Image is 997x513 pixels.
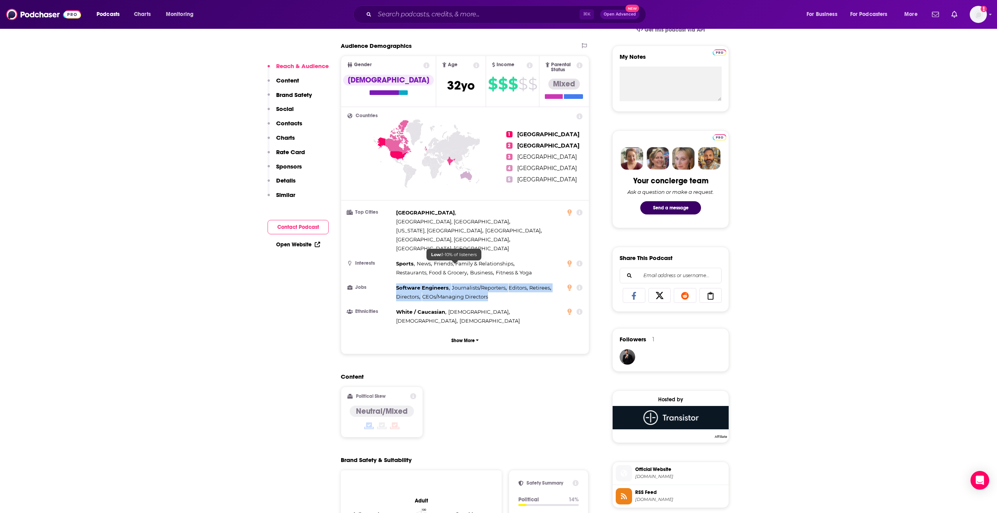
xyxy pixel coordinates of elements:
[396,268,468,277] span: ,
[616,488,726,504] a: RSS Feed[DOMAIN_NAME]
[929,8,942,21] a: Show notifications dropdown
[648,288,671,303] a: Share on X/Twitter
[160,8,204,21] button: open menu
[341,42,412,49] h2: Audience Demographics
[509,283,528,292] span: ,
[569,496,579,503] p: 14 %
[268,134,295,148] button: Charts
[635,466,726,473] span: Official Website
[948,8,960,21] a: Show notifications dropdown
[414,497,428,504] text: Adult
[529,285,550,291] span: Retirees
[645,26,705,33] span: Get this podcast via API
[635,497,726,502] span: feeds.transistor.fm
[451,338,475,343] p: Show More
[341,456,412,464] h2: Brand Safety & Suitability
[396,218,509,225] span: [GEOGRAPHIC_DATA], [GEOGRAPHIC_DATA]
[396,293,419,300] span: Directors
[347,285,393,290] h3: Jobs
[268,220,329,234] button: Contact Podcast
[485,227,541,234] span: [GEOGRAPHIC_DATA]
[354,62,372,67] span: Gender
[166,9,194,20] span: Monitoring
[268,177,296,191] button: Details
[396,316,458,325] span: ,
[268,163,302,177] button: Sponsors
[699,288,722,303] a: Copy Link
[620,336,646,343] span: Followers
[396,283,450,292] span: ,
[508,78,518,90] span: $
[276,241,320,248] a: Open Website
[506,165,513,171] span: 4
[276,191,295,199] p: Similar
[361,5,654,23] div: Search podcasts, credits, & more...
[904,9,918,20] span: More
[396,226,483,235] span: ,
[341,373,583,380] h2: Content
[613,406,729,438] a: Transistor
[396,235,510,244] span: ,
[517,153,577,160] span: [GEOGRAPHIC_DATA]
[396,260,414,267] span: Sports
[496,269,532,276] span: Fitness & Yoga
[396,269,467,276] span: Restaurants, Food & Grocery
[396,307,446,316] span: ,
[635,474,726,480] span: altgoesmainstream.substack.com
[626,268,715,283] input: Email address or username...
[396,259,415,268] span: ,
[672,147,695,170] img: Jules Profile
[713,133,726,141] a: Pro website
[356,394,386,399] h2: Political Skew
[470,269,493,276] span: Business
[396,309,445,315] span: White / Caucasian
[620,349,635,365] img: JohirMia
[396,245,509,251] span: [GEOGRAPHIC_DATA], [GEOGRAPHIC_DATA]
[630,20,711,39] a: Get this podcast via API
[640,201,701,214] button: Send a message
[616,465,726,481] a: Official Website[DOMAIN_NAME]
[276,177,296,184] p: Details
[276,148,305,156] p: Rate Card
[396,285,449,291] span: Software Engineers
[268,62,329,77] button: Reach & Audience
[970,6,987,23] button: Show profile menu
[517,131,580,138] span: [GEOGRAPHIC_DATA]
[674,288,696,303] a: Share on Reddit
[343,75,434,86] div: [DEMOGRAPHIC_DATA]
[713,48,726,56] a: Pro website
[396,208,456,217] span: ,
[396,227,482,234] span: [US_STATE], [GEOGRAPHIC_DATA]
[421,508,426,511] tspan: 100
[448,307,510,316] span: ,
[518,78,527,90] span: $
[518,496,562,503] p: Political
[497,62,514,67] span: Income
[452,283,507,292] span: ,
[356,113,378,118] span: Countries
[845,8,899,21] button: open menu
[713,434,729,439] span: Affiliate
[652,336,654,343] div: 1
[517,142,580,149] span: [GEOGRAPHIC_DATA]
[396,217,510,226] span: ,
[347,210,393,215] h3: Top Cities
[551,62,575,72] span: Parental Status
[621,147,643,170] img: Sydney Profile
[97,9,120,20] span: Podcasts
[850,9,888,20] span: For Podcasters
[375,8,580,21] input: Search podcasts, credits, & more...
[422,293,488,300] span: CEOs/Managing Directors
[356,406,408,416] h4: Neutral/Mixed
[276,77,299,84] p: Content
[971,471,989,490] div: Open Intercom Messenger
[276,163,302,170] p: Sponsors
[276,91,312,98] p: Brand Safety
[506,131,513,137] span: 1
[347,261,393,266] h3: Interests
[633,176,708,186] div: Your concierge team
[527,480,569,486] h2: Safety Summary
[970,6,987,23] span: Logged in as danikarchmer
[807,9,837,20] span: For Business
